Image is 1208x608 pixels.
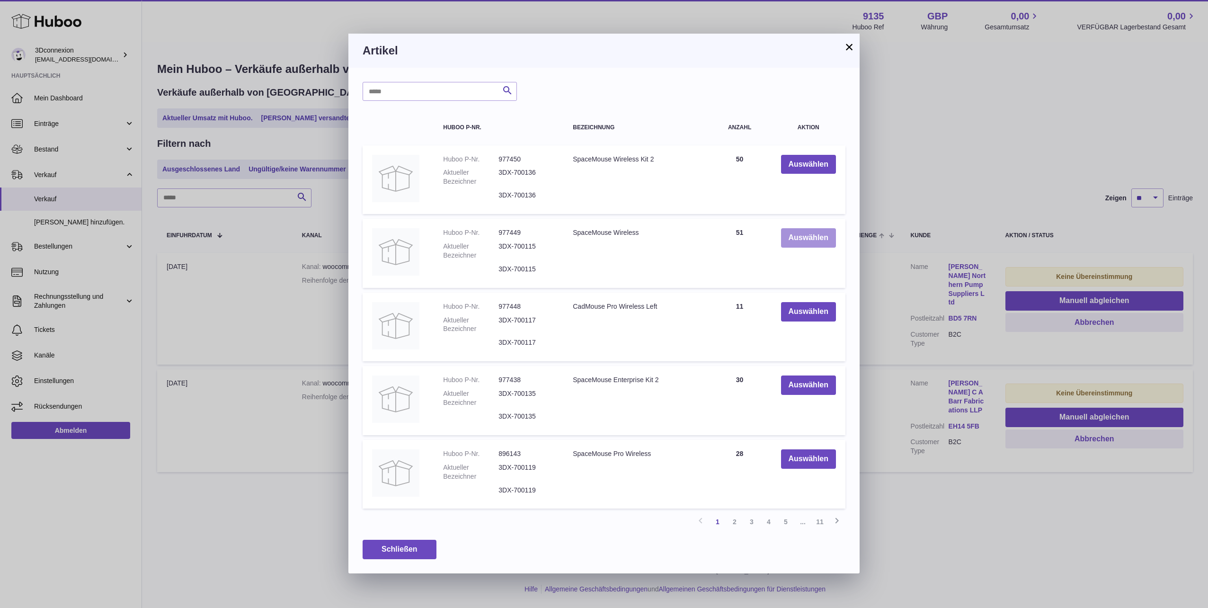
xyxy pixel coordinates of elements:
dt: Huboo P-Nr. [443,228,498,237]
dd: 3DX-700115 [498,242,554,260]
div: SpaceMouse Wireless Kit 2 [573,155,698,164]
button: Auswählen [781,449,836,469]
dd: 3DX-700119 [498,486,554,495]
h3: Artikel [363,43,845,58]
button: Auswählen [781,228,836,248]
span: ... [794,513,811,530]
dt: Huboo P-Nr. [443,155,498,164]
td: 11 [708,293,772,362]
img: SpaceMouse Enterprise Kit 2 [372,376,419,423]
a: 4 [760,513,777,530]
button: Auswählen [781,302,836,322]
dd: 3DX-700135 [498,412,554,421]
div: SpaceMouse Pro Wireless [573,449,698,458]
button: Auswählen [781,155,836,174]
div: SpaceMouse Enterprise Kit 2 [573,376,698,384]
td: 51 [708,219,772,288]
a: 3 [743,513,760,530]
button: Auswählen [781,376,836,395]
dt: Aktueller Bezeichner [443,389,498,407]
a: 1 [709,513,726,530]
dd: 977450 [498,155,554,164]
a: 11 [811,513,828,530]
dt: Huboo P-Nr. [443,376,498,384]
dd: 896143 [498,449,554,458]
th: Anzahl [708,115,772,140]
td: 50 [708,145,772,215]
dd: 3DX-700136 [498,168,554,186]
th: Aktion [772,115,845,140]
button: × [844,41,855,53]
th: Bezeichnung [563,115,708,140]
dt: Aktueller Bezeichner [443,316,498,334]
div: CadMouse Pro Wireless Left [573,302,698,311]
img: SpaceMouse Wireless [372,228,419,276]
dt: Aktueller Bezeichner [443,242,498,260]
dt: Aktueller Bezeichner [443,168,498,186]
dd: 3DX-700136 [498,191,554,200]
dd: 3DX-700115 [498,265,554,274]
dd: 3DX-700119 [498,463,554,481]
th: Huboo P-Nr. [434,115,563,140]
button: Schließen [363,540,436,559]
img: CadMouse Pro Wireless Left [372,302,419,349]
div: SpaceMouse Wireless [573,228,698,237]
dd: 3DX-700117 [498,338,554,347]
dt: Aktueller Bezeichner [443,463,498,481]
dd: 977438 [498,376,554,384]
img: SpaceMouse Wireless Kit 2 [372,155,419,202]
td: 30 [708,366,772,435]
dd: 977449 [498,228,554,237]
a: 5 [777,513,794,530]
dd: 3DX-700117 [498,316,554,334]
a: 2 [726,513,743,530]
img: SpaceMouse Pro Wireless [372,449,419,497]
dd: 977448 [498,302,554,311]
dt: Huboo P-Nr. [443,302,498,311]
span: Schließen [382,545,417,553]
dd: 3DX-700135 [498,389,554,407]
dt: Huboo P-Nr. [443,449,498,458]
td: 28 [708,440,772,509]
